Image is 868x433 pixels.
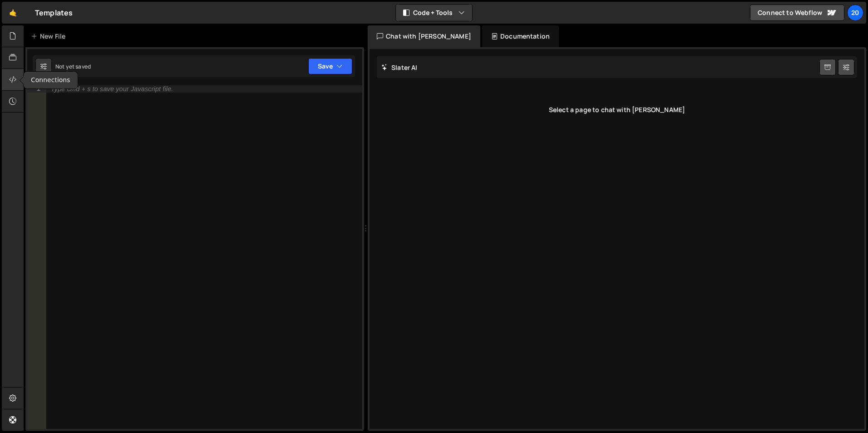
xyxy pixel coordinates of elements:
[24,72,78,89] div: Connections
[368,25,480,47] div: Chat with [PERSON_NAME]
[55,63,91,70] div: Not yet saved
[847,5,863,21] a: 20
[308,58,352,74] button: Save
[377,92,857,128] div: Select a page to chat with [PERSON_NAME]
[482,25,559,47] div: Documentation
[381,63,418,72] h2: Slater AI
[51,86,173,92] div: Type cmd + s to save your Javascript file.
[35,7,73,18] div: Templates
[31,32,69,41] div: New File
[750,5,844,21] a: Connect to Webflow
[396,5,472,21] button: Code + Tools
[27,85,46,93] div: 1
[2,2,24,24] a: 🤙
